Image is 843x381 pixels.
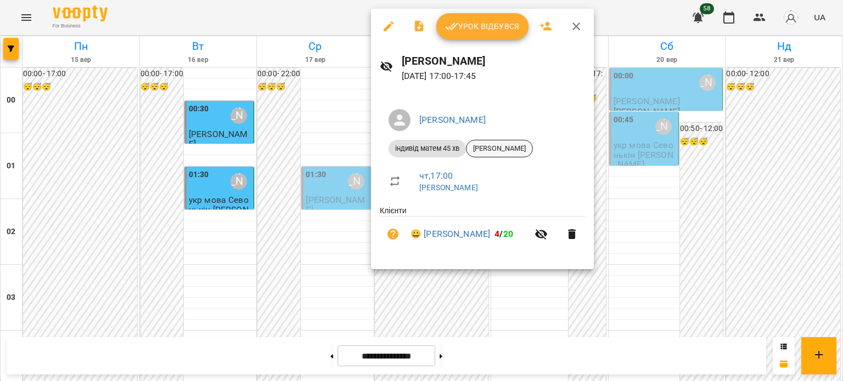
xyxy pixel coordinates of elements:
h6: [PERSON_NAME] [402,53,585,70]
a: 😀 [PERSON_NAME] [411,228,490,241]
span: індивід матем 45 хв [389,144,466,153]
span: [PERSON_NAME] [467,144,532,153]
button: Урок відбувся [436,13,529,39]
span: 4 [494,229,499,239]
a: [PERSON_NAME] [419,115,486,125]
button: Візит ще не сплачено. Додати оплату? [380,221,406,247]
span: 20 [503,229,513,239]
span: Урок відбувся [445,20,520,33]
a: чт , 17:00 [419,170,453,181]
p: [DATE] 17:00 - 17:45 [402,70,585,83]
a: [PERSON_NAME] [419,183,478,192]
b: / [494,229,513,239]
ul: Клієнти [380,205,585,256]
div: [PERSON_NAME] [466,140,533,157]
